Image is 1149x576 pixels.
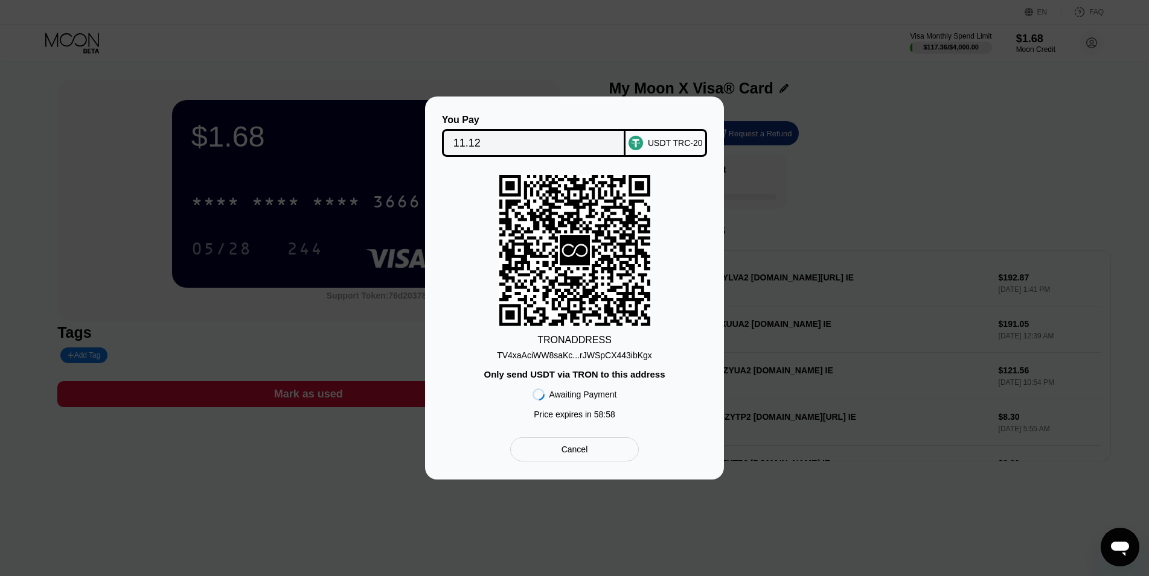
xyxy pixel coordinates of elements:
div: TV4xaAciWW8saKc...rJWSpCX443ibKgx [497,350,652,360]
div: Price expires in [534,410,615,419]
div: USDT TRC-20 [648,138,703,148]
div: Awaiting Payment [549,390,617,399]
div: Only send USDT via TRON to this address [484,369,665,379]
div: Cancel [510,437,639,461]
div: TV4xaAciWW8saKc...rJWSpCX443ibKgx [497,346,652,360]
div: You Pay [442,115,626,125]
span: 58 : 58 [594,410,615,419]
iframe: Nút để khởi chạy cửa sổ nhắn tin [1101,528,1139,566]
div: TRON ADDRESS [537,335,612,346]
div: Cancel [562,444,588,455]
div: You PayUSDT TRC-20 [443,115,706,157]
